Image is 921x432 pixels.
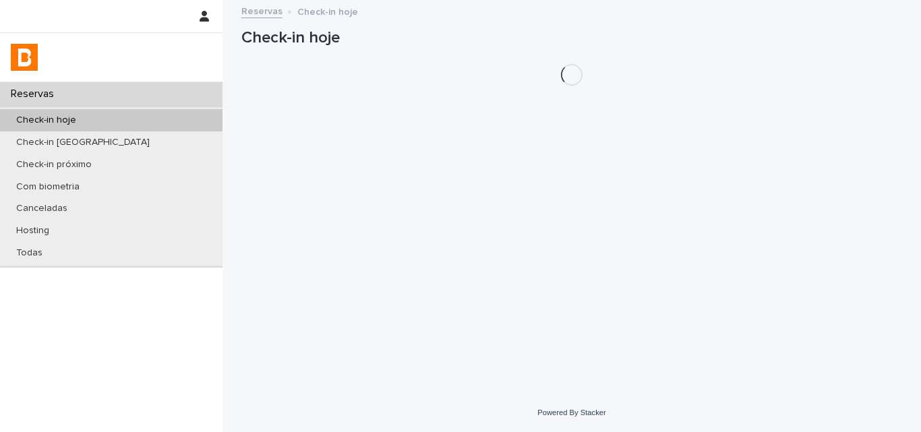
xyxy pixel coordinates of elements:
[5,247,53,259] p: Todas
[241,28,902,48] h1: Check-in hoje
[5,88,65,100] p: Reservas
[11,44,38,71] img: zVaNuJHRTjyIjT5M9Xd5
[537,408,605,416] a: Powered By Stacker
[5,203,78,214] p: Canceladas
[241,3,283,18] a: Reservas
[297,3,358,18] p: Check-in hoje
[5,181,90,193] p: Com biometria
[5,137,160,148] p: Check-in [GEOGRAPHIC_DATA]
[5,225,60,237] p: Hosting
[5,159,102,171] p: Check-in próximo
[5,115,87,126] p: Check-in hoje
